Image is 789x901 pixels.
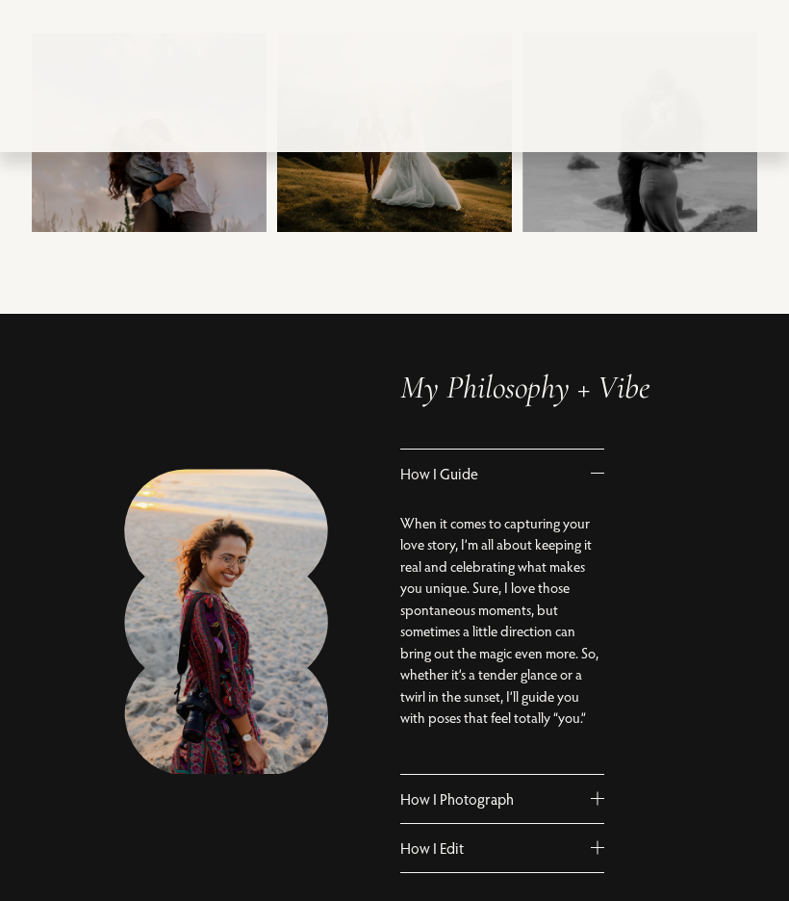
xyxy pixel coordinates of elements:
[400,450,604,498] button: How I Guide
[400,368,650,407] em: My Philosophy + Vibe
[400,838,591,858] span: How I Edit
[400,464,591,483] span: How I Guide
[400,513,604,730] p: When it comes to capturing your love story, I’m all about keeping it real and celebrating what ma...
[400,775,604,823] button: How I Photograph
[400,824,604,872] button: How I Edit
[400,498,604,774] div: How I Guide
[400,789,591,809] span: How I Photograph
